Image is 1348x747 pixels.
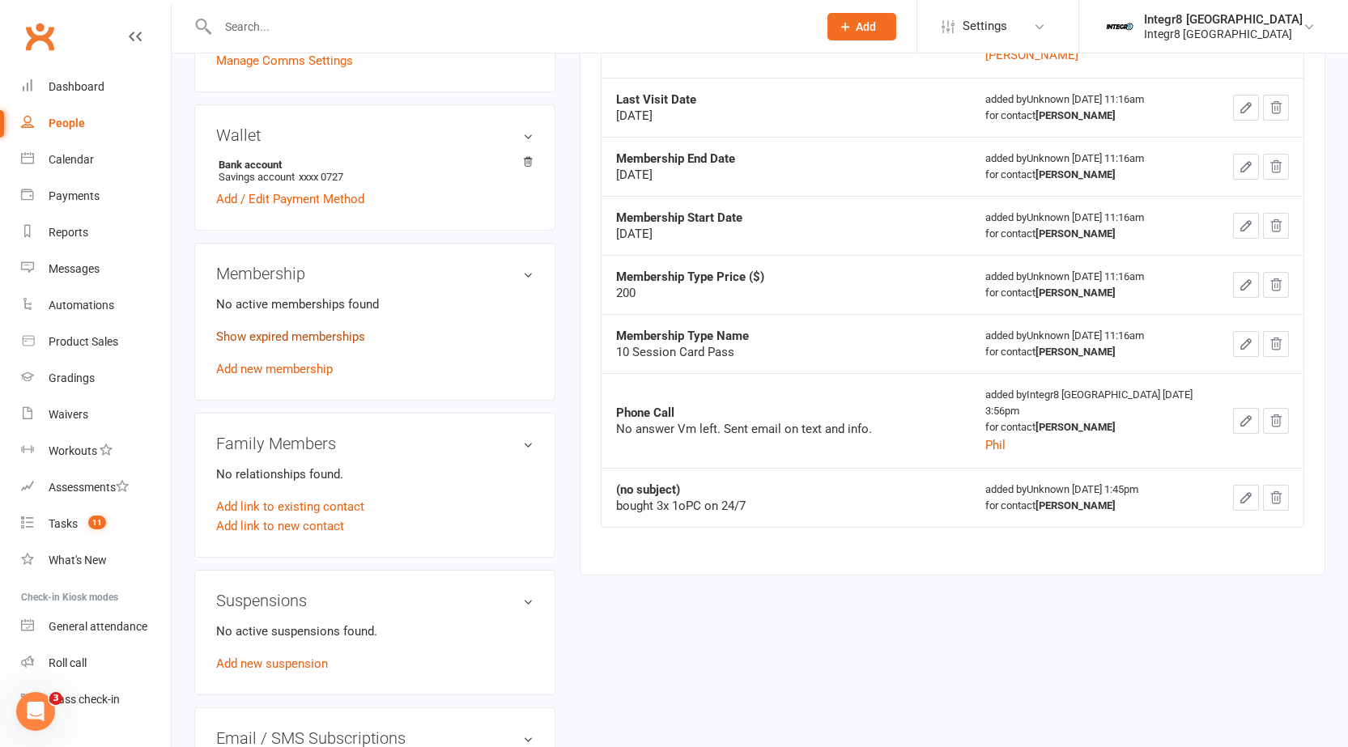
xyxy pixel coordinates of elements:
div: added by Unknown [DATE] 11:16am [985,151,1204,183]
div: [DATE] [616,108,956,124]
strong: [PERSON_NAME] [1035,286,1116,299]
strong: Membership End Date [616,151,735,166]
div: Integr8 [GEOGRAPHIC_DATA] [1144,27,1303,41]
span: 11 [88,516,106,529]
a: Dashboard [21,69,171,105]
div: 200 [616,285,956,301]
a: Add link to existing contact [216,497,364,516]
strong: Last Visit Date [616,92,696,107]
a: Reports [21,214,171,251]
img: thumb_image1744271085.png [1103,11,1136,43]
strong: [PERSON_NAME] [1035,227,1116,240]
strong: Phone Call [616,405,674,420]
button: Phil [985,435,1006,455]
span: Add [856,20,876,33]
a: Manage Comms Settings [216,51,353,70]
div: for contact [985,226,1204,242]
a: Assessments [21,469,171,506]
div: added by Unknown [DATE] 11:16am [985,210,1204,242]
a: Class kiosk mode [21,681,171,718]
a: Product Sales [21,324,171,360]
h3: Wallet [216,126,534,144]
div: for contact [985,108,1204,124]
span: xxxx 0727 [299,171,343,183]
div: Assessments [49,481,129,494]
h3: Membership [216,265,534,282]
div: for contact [985,167,1204,183]
a: General attendance kiosk mode [21,609,171,645]
div: Waivers [49,408,88,421]
div: for contact [985,419,1204,435]
a: Show expired memberships [216,329,365,344]
button: Add [827,13,896,40]
a: Add new membership [216,362,333,376]
div: Workouts [49,444,97,457]
input: Search... [213,15,806,38]
div: Automations [49,299,114,312]
div: Reports [49,226,88,239]
strong: [PERSON_NAME] [1035,499,1116,511]
div: added by Unknown [DATE] 11:16am [985,328,1204,360]
div: Payments [49,189,100,202]
div: for contact [985,344,1204,360]
a: Add link to new contact [216,516,344,536]
a: What's New [21,542,171,579]
a: Workouts [21,433,171,469]
p: No active memberships found [216,295,534,314]
p: No relationships found. [216,465,534,484]
h3: Suspensions [216,592,534,609]
strong: Bank account [219,159,525,171]
div: [DATE] [616,167,956,183]
div: [DATE] [616,226,956,242]
strong: [PERSON_NAME] [1035,421,1116,433]
h3: Email / SMS Subscriptions [216,729,534,747]
a: Automations [21,287,171,324]
a: Clubworx [19,16,60,57]
a: Calendar [21,142,171,178]
strong: (no subject) [616,482,680,497]
div: for contact [985,285,1204,301]
div: added by Integr8 [GEOGRAPHIC_DATA] [DATE] 3:56pm [985,387,1204,455]
div: added by Unknown [DATE] 1:45pm [985,482,1204,514]
div: Tasks [49,517,78,530]
div: Calendar [49,153,94,166]
div: Product Sales [49,335,118,348]
div: 10 Session Card Pass [616,344,956,360]
a: Add new suspension [216,656,328,671]
p: No active suspensions found. [216,622,534,641]
a: People [21,105,171,142]
div: Dashboard [49,80,104,93]
div: Roll call [49,656,87,669]
h3: Family Members [216,435,534,452]
div: Gradings [49,371,95,384]
strong: Membership Start Date [616,210,742,225]
div: No answer Vm left. Sent email on text and info. [616,421,956,437]
a: Waivers [21,397,171,433]
button: [PERSON_NAME] [985,45,1078,65]
div: General attendance [49,620,147,633]
strong: Membership Type Price ($) [616,270,764,284]
div: What's New [49,554,107,567]
a: Messages [21,251,171,287]
div: added by Unknown [DATE] 11:16am [985,269,1204,301]
strong: [PERSON_NAME] [1035,346,1116,358]
strong: [PERSON_NAME] [1035,168,1116,180]
div: bought 3x 1oPC on 24/7 [616,498,956,514]
div: for contact [985,498,1204,514]
span: 3 [49,692,62,705]
strong: Membership Type Name [616,329,749,343]
a: Add / Edit Payment Method [216,189,364,209]
iframe: Intercom live chat [16,692,55,731]
div: Class check-in [49,693,120,706]
a: Tasks 11 [21,506,171,542]
strong: [PERSON_NAME] [1035,109,1116,121]
a: Payments [21,178,171,214]
div: added by Unknown [DATE] 11:16am [985,91,1204,124]
li: Savings account [216,156,534,185]
div: Messages [49,262,100,275]
a: Roll call [21,645,171,681]
a: Gradings [21,360,171,397]
span: Settings [963,8,1007,45]
div: People [49,117,85,129]
div: Integr8 [GEOGRAPHIC_DATA] [1144,12,1303,27]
